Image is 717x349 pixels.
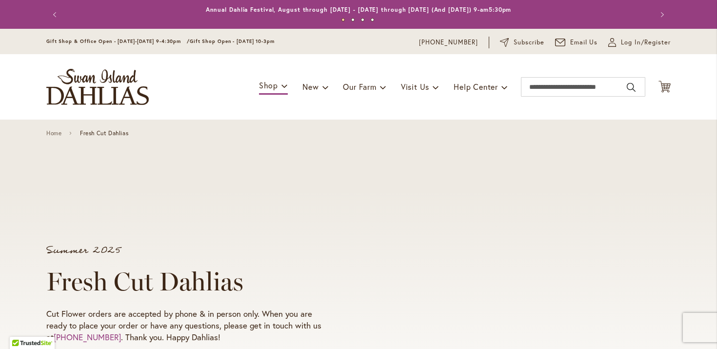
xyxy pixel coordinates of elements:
span: Log In/Register [621,38,671,47]
button: 3 of 4 [361,18,364,21]
span: Our Farm [343,82,376,92]
span: Gift Shop & Office Open - [DATE]-[DATE] 9-4:30pm / [46,38,190,44]
span: Fresh Cut Dahlias [80,130,128,137]
a: [PHONE_NUMBER] [419,38,478,47]
p: Summer 2025 [46,246,330,255]
a: store logo [46,69,149,105]
a: Email Us [555,38,598,47]
button: Next [651,5,671,24]
p: Cut Flower orders are accepted by phone & in person only. When you are ready to place your order ... [46,308,330,343]
a: Home [46,130,61,137]
span: Gift Shop Open - [DATE] 10-3pm [190,38,275,44]
a: [PHONE_NUMBER] [54,331,121,343]
button: 4 of 4 [371,18,374,21]
button: Previous [46,5,66,24]
h1: Fresh Cut Dahlias [46,267,330,296]
span: Visit Us [401,82,429,92]
a: Log In/Register [608,38,671,47]
span: Subscribe [514,38,544,47]
span: New [302,82,319,92]
button: 1 of 4 [341,18,345,21]
button: 2 of 4 [351,18,355,21]
a: Annual Dahlia Festival, August through [DATE] - [DATE] through [DATE] (And [DATE]) 9-am5:30pm [206,6,512,13]
span: Shop [259,80,278,90]
span: Help Center [454,82,498,92]
span: Email Us [570,38,598,47]
a: Subscribe [500,38,544,47]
